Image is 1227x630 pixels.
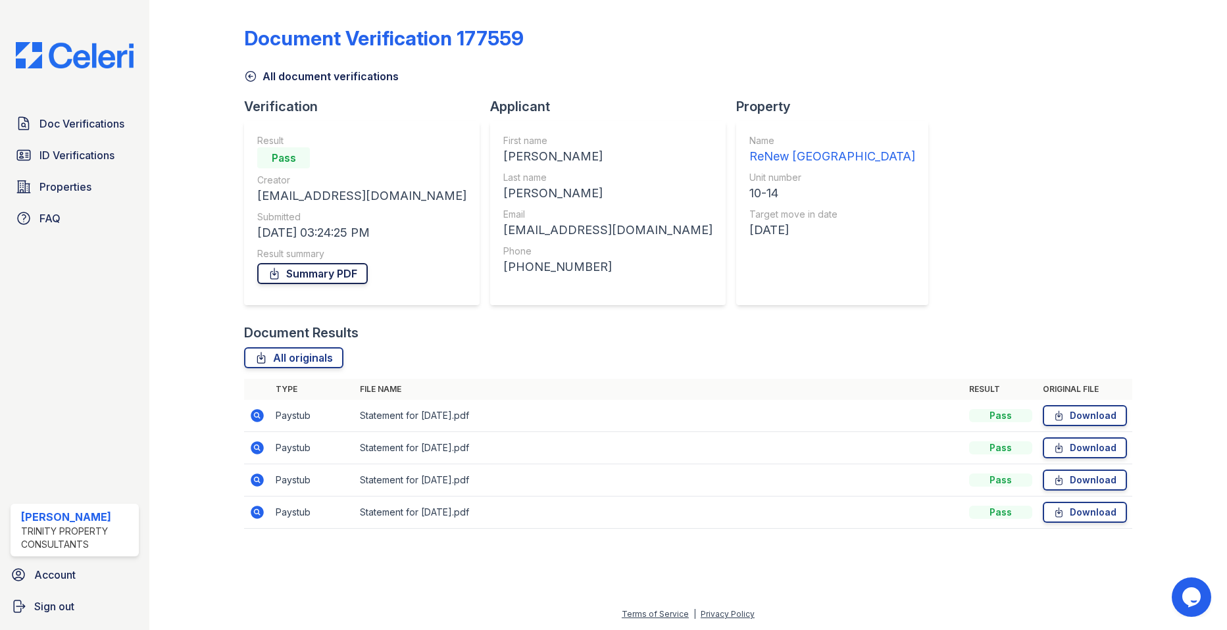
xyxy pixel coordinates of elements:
[749,134,915,147] div: Name
[39,179,91,195] span: Properties
[11,174,139,200] a: Properties
[257,134,466,147] div: Result
[1043,502,1127,523] a: Download
[1043,437,1127,458] a: Download
[355,379,963,400] th: File name
[503,245,713,258] div: Phone
[749,184,915,203] div: 10-14
[1172,577,1214,617] iframe: chat widget
[503,221,713,239] div: [EMAIL_ADDRESS][DOMAIN_NAME]
[244,324,359,342] div: Document Results
[355,432,963,464] td: Statement for [DATE].pdf
[969,441,1032,454] div: Pass
[257,247,466,260] div: Result summary
[5,593,144,619] a: Sign out
[969,473,1032,487] div: Pass
[39,147,114,163] span: ID Verifications
[503,184,713,203] div: [PERSON_NAME]
[270,464,355,497] td: Paystub
[355,400,963,432] td: Statement for [DATE].pdf
[749,208,915,221] div: Target move in date
[11,110,139,137] a: Doc Verifications
[355,464,963,497] td: Statement for [DATE].pdf
[34,598,74,614] span: Sign out
[749,171,915,184] div: Unit number
[257,187,466,205] div: [EMAIL_ADDRESS][DOMAIN_NAME]
[736,97,939,116] div: Property
[270,432,355,464] td: Paystub
[964,379,1038,400] th: Result
[39,210,61,226] span: FAQ
[21,509,134,525] div: [PERSON_NAME]
[244,68,399,84] a: All document verifications
[257,174,466,187] div: Creator
[355,497,963,529] td: Statement for [DATE].pdf
[1043,470,1127,491] a: Download
[1038,379,1132,400] th: Original file
[503,171,713,184] div: Last name
[244,26,524,50] div: Document Verification 177559
[693,609,696,619] div: |
[257,147,310,168] div: Pass
[969,409,1032,422] div: Pass
[34,567,76,583] span: Account
[21,525,134,551] div: Trinity Property Consultants
[257,210,466,224] div: Submitted
[1043,405,1127,426] a: Download
[749,147,915,166] div: ReNew [GEOGRAPHIC_DATA]
[622,609,689,619] a: Terms of Service
[503,258,713,276] div: [PHONE_NUMBER]
[257,224,466,242] div: [DATE] 03:24:25 PM
[969,506,1032,519] div: Pass
[39,116,124,132] span: Doc Verifications
[270,400,355,432] td: Paystub
[749,221,915,239] div: [DATE]
[11,142,139,168] a: ID Verifications
[270,497,355,529] td: Paystub
[503,208,713,221] div: Email
[11,205,139,231] a: FAQ
[503,134,713,147] div: First name
[5,562,144,588] a: Account
[490,97,736,116] div: Applicant
[244,97,490,116] div: Verification
[270,379,355,400] th: Type
[503,147,713,166] div: [PERSON_NAME]
[701,609,755,619] a: Privacy Policy
[5,42,144,68] img: CE_Logo_Blue-a8612792a0a2168367f1c8372b55b34899dd931a85d93a1a3d3e32e68fde9ad4.png
[749,134,915,166] a: Name ReNew [GEOGRAPHIC_DATA]
[257,263,368,284] a: Summary PDF
[244,347,343,368] a: All originals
